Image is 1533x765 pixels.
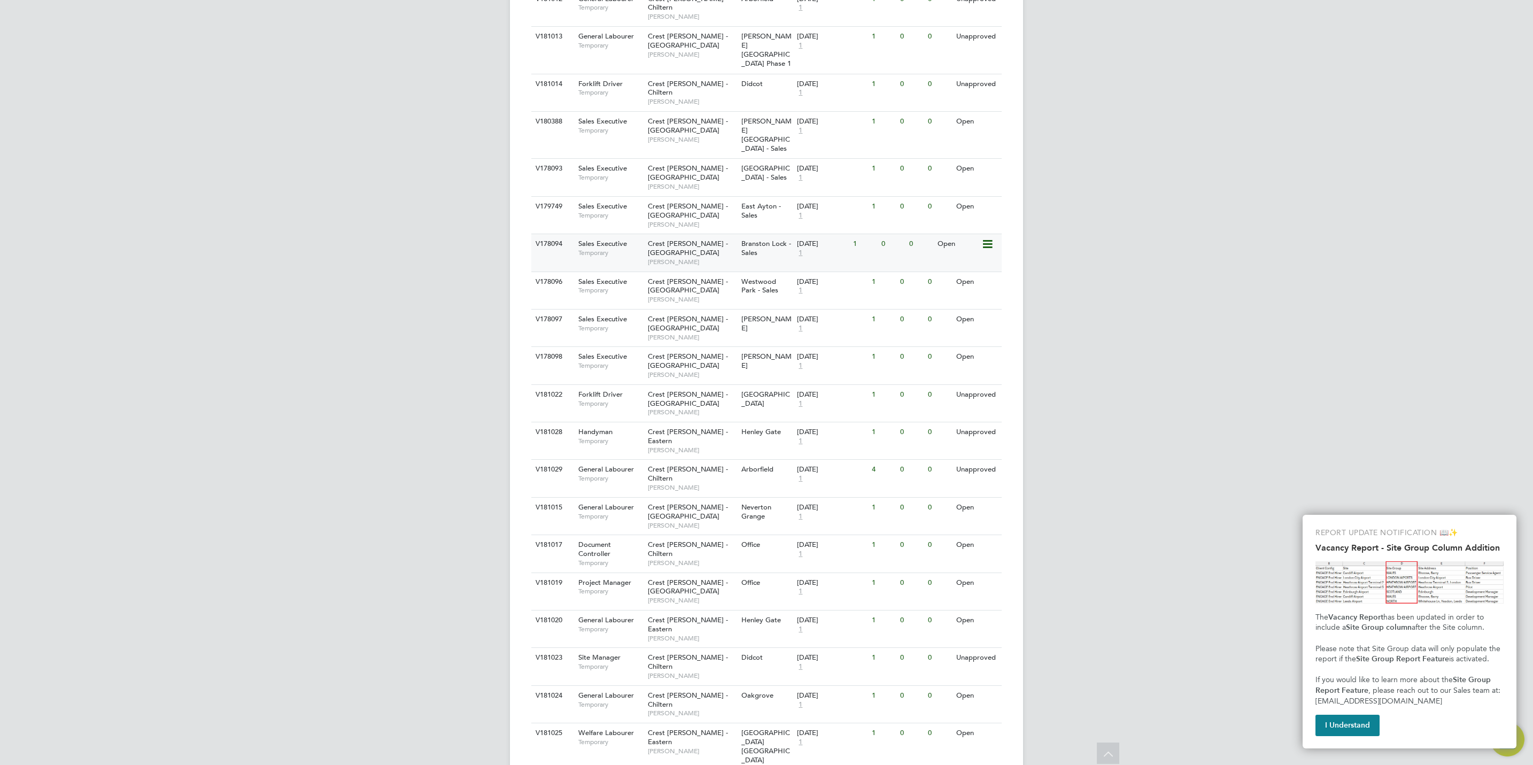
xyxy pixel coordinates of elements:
[897,686,925,706] div: 0
[925,723,953,743] div: 0
[954,422,1000,442] div: Unapproved
[741,164,790,182] span: [GEOGRAPHIC_DATA] - Sales
[533,498,570,517] div: V181015
[797,361,804,370] span: 1
[578,437,642,445] span: Temporary
[578,164,627,173] span: Sales Executive
[741,390,790,408] span: [GEOGRAPHIC_DATA]
[1356,654,1449,663] strong: Site Group Report Feature
[533,535,570,555] div: V181017
[741,314,792,333] span: [PERSON_NAME]
[797,117,866,126] div: [DATE]
[797,315,866,324] div: [DATE]
[1449,654,1489,663] span: is activated.
[648,352,728,370] span: Crest [PERSON_NAME] - [GEOGRAPHIC_DATA]
[925,686,953,706] div: 0
[578,173,642,182] span: Temporary
[578,3,642,12] span: Temporary
[1315,561,1504,604] img: Site Group Column in Vacancy Report
[578,390,623,399] span: Forklift Driver
[954,385,1000,405] div: Unapproved
[741,427,781,436] span: Henley Gate
[648,295,736,304] span: [PERSON_NAME]
[1346,623,1412,632] strong: Site Group column
[897,648,925,668] div: 0
[925,27,953,47] div: 0
[578,578,631,587] span: Project Manager
[954,535,1000,555] div: Open
[797,512,804,521] span: 1
[741,32,792,68] span: [PERSON_NAME][GEOGRAPHIC_DATA] Phase 1
[578,465,634,474] span: General Labourer
[648,728,728,746] span: Crest [PERSON_NAME] - Eastern
[578,361,642,370] span: Temporary
[578,503,634,512] span: General Labourer
[578,540,611,558] span: Document Controller
[869,74,897,94] div: 1
[869,723,897,743] div: 1
[578,559,642,567] span: Temporary
[648,596,736,605] span: [PERSON_NAME]
[797,625,804,634] span: 1
[797,32,866,41] div: [DATE]
[578,277,627,286] span: Sales Executive
[1303,515,1516,748] div: Vacancy Report - Site Group Column Addition
[897,535,925,555] div: 0
[869,498,897,517] div: 1
[797,700,804,709] span: 1
[954,197,1000,217] div: Open
[925,112,953,132] div: 0
[797,173,804,182] span: 1
[925,648,953,668] div: 0
[925,611,953,630] div: 0
[533,347,570,367] div: V178098
[648,79,728,97] span: Crest [PERSON_NAME] - Chiltern
[648,408,736,416] span: [PERSON_NAME]
[648,32,728,50] span: Crest [PERSON_NAME] - [GEOGRAPHIC_DATA]
[925,159,953,179] div: 0
[797,428,866,437] div: [DATE]
[533,573,570,593] div: V181019
[797,691,866,700] div: [DATE]
[578,239,627,248] span: Sales Executive
[869,535,897,555] div: 1
[797,211,804,220] span: 1
[648,182,736,191] span: [PERSON_NAME]
[869,197,897,217] div: 1
[578,738,642,746] span: Temporary
[897,422,925,442] div: 0
[897,112,925,132] div: 0
[797,324,804,333] span: 1
[533,310,570,329] div: V178097
[533,648,570,668] div: V181023
[797,249,804,258] span: 1
[578,728,634,737] span: Welfare Labourer
[797,540,866,550] div: [DATE]
[578,587,642,596] span: Temporary
[578,202,627,211] span: Sales Executive
[797,80,866,89] div: [DATE]
[797,390,866,399] div: [DATE]
[907,234,934,254] div: 0
[797,729,866,738] div: [DATE]
[954,74,1000,94] div: Unapproved
[797,277,866,287] div: [DATE]
[741,615,781,624] span: Henley Gate
[797,286,804,295] span: 1
[648,314,728,333] span: Crest [PERSON_NAME] - [GEOGRAPHIC_DATA]
[1315,613,1486,632] span: has been updated in order to include a
[648,521,736,530] span: [PERSON_NAME]
[578,88,642,97] span: Temporary
[578,324,642,333] span: Temporary
[925,535,953,555] div: 0
[797,41,804,50] span: 1
[578,286,642,295] span: Temporary
[533,611,570,630] div: V181020
[897,310,925,329] div: 0
[741,540,760,549] span: Office
[741,578,760,587] span: Office
[648,503,728,521] span: Crest [PERSON_NAME] - [GEOGRAPHIC_DATA]
[869,460,897,480] div: 4
[741,728,790,764] span: [GEOGRAPHIC_DATA] [GEOGRAPHIC_DATA]
[648,691,728,709] span: Crest [PERSON_NAME] - Chiltern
